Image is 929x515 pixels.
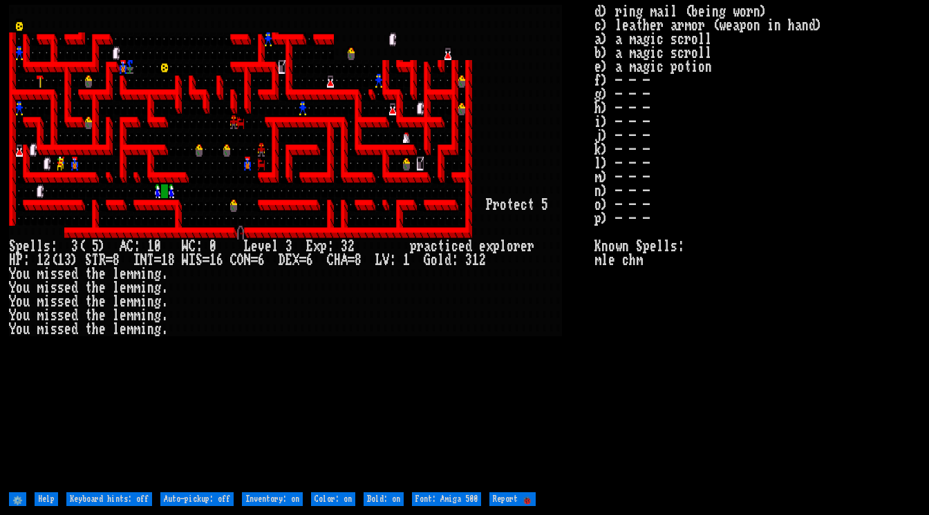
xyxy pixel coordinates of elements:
[37,281,44,295] div: m
[182,240,189,253] div: W
[92,240,99,253] div: 5
[71,253,78,267] div: )
[451,253,458,267] div: :
[9,322,16,336] div: Y
[37,322,44,336] div: m
[320,240,327,253] div: p
[251,253,258,267] div: =
[341,253,348,267] div: A
[16,240,23,253] div: p
[507,198,514,212] div: t
[9,253,16,267] div: H
[16,309,23,322] div: o
[85,267,92,281] div: t
[57,322,64,336] div: s
[348,253,355,267] div: =
[50,309,57,322] div: s
[154,240,161,253] div: 0
[154,322,161,336] div: g
[279,253,285,267] div: D
[85,309,92,322] div: t
[64,267,71,281] div: e
[71,281,78,295] div: d
[37,309,44,322] div: m
[403,253,410,267] div: 1
[292,253,299,267] div: X
[85,253,92,267] div: S
[16,295,23,309] div: o
[44,295,50,309] div: i
[242,492,303,506] input: Inventory: on
[23,267,30,281] div: u
[99,240,106,253] div: )
[285,253,292,267] div: E
[244,240,251,253] div: L
[594,5,919,489] stats: d) ring mail (being worn) c) leather armor (weapon in hand) a) a magic scroll b) a magic scroll e...
[154,309,161,322] div: g
[216,253,223,267] div: 6
[64,295,71,309] div: e
[154,295,161,309] div: g
[9,267,16,281] div: Y
[44,253,50,267] div: 2
[140,309,147,322] div: i
[507,240,514,253] div: o
[161,309,168,322] div: .
[348,240,355,253] div: 2
[458,240,465,253] div: e
[486,198,493,212] div: P
[99,267,106,281] div: e
[133,309,140,322] div: m
[92,267,99,281] div: h
[382,253,389,267] div: V
[78,240,85,253] div: (
[272,240,279,253] div: l
[50,281,57,295] div: s
[57,267,64,281] div: s
[113,253,120,267] div: 8
[50,295,57,309] div: s
[99,253,106,267] div: R
[412,492,481,506] input: Font: Amiga 500
[44,309,50,322] div: i
[126,281,133,295] div: m
[30,240,37,253] div: l
[424,240,431,253] div: a
[120,295,126,309] div: e
[92,295,99,309] div: h
[23,322,30,336] div: u
[23,281,30,295] div: u
[9,240,16,253] div: S
[16,253,23,267] div: P
[147,295,154,309] div: n
[71,322,78,336] div: d
[57,281,64,295] div: s
[9,295,16,309] div: Y
[133,322,140,336] div: m
[311,492,355,506] input: Color: on
[23,295,30,309] div: u
[44,240,50,253] div: s
[258,240,265,253] div: v
[120,322,126,336] div: e
[375,253,382,267] div: L
[99,309,106,322] div: e
[251,240,258,253] div: e
[37,267,44,281] div: m
[50,322,57,336] div: s
[389,253,396,267] div: :
[147,281,154,295] div: n
[23,240,30,253] div: e
[120,267,126,281] div: e
[23,309,30,322] div: u
[479,240,486,253] div: e
[168,253,175,267] div: 8
[71,267,78,281] div: d
[85,322,92,336] div: t
[182,253,189,267] div: W
[85,295,92,309] div: t
[113,281,120,295] div: l
[44,322,50,336] div: i
[410,240,417,253] div: p
[514,198,520,212] div: e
